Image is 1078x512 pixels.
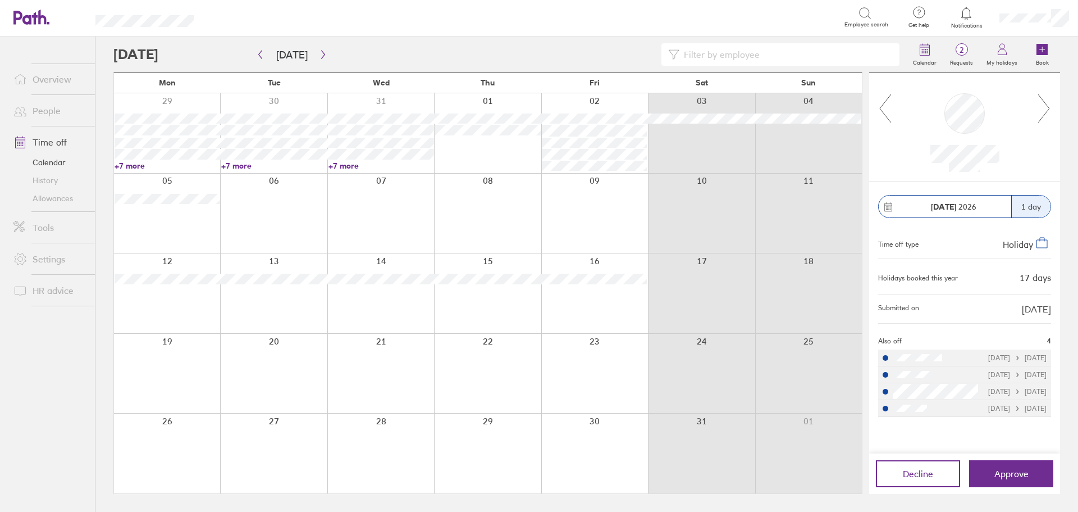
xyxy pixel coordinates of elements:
a: +7 more [221,161,327,171]
strong: [DATE] [931,202,956,212]
a: HR advice [4,279,95,302]
div: [DATE] [DATE] [988,354,1047,362]
a: Calendar [4,153,95,171]
a: Calendar [906,37,943,73]
span: Tue [268,78,281,87]
span: Mon [159,78,176,87]
a: Overview [4,68,95,90]
span: 2 [943,46,980,55]
button: [DATE] [267,46,317,64]
span: 2026 [931,202,976,211]
a: History [4,171,95,189]
div: 17 days [1020,273,1051,283]
label: My holidays [980,56,1024,66]
label: Calendar [906,56,943,66]
div: Search [225,12,253,22]
span: Employee search [844,21,888,28]
span: Fri [590,78,600,87]
span: Decline [903,469,933,479]
button: Approve [969,460,1053,487]
div: [DATE] [DATE] [988,371,1047,379]
a: My holidays [980,37,1024,73]
a: +7 more [115,161,220,171]
a: People [4,99,95,122]
div: [DATE] [DATE] [988,405,1047,413]
span: Approve [994,469,1029,479]
a: Notifications [948,6,985,29]
a: Settings [4,248,95,270]
span: Holiday [1003,239,1033,250]
a: 2Requests [943,37,980,73]
div: Holidays booked this year [878,274,958,282]
span: [DATE] [1022,304,1051,314]
span: Wed [373,78,390,87]
span: Also off [878,337,902,345]
div: [DATE] [DATE] [988,388,1047,396]
span: Sun [801,78,816,87]
span: Sat [696,78,708,87]
a: Tools [4,216,95,239]
div: Time off type [878,236,919,250]
div: 1 day [1011,196,1050,218]
a: Book [1024,37,1060,73]
a: Allowances [4,189,95,207]
label: Requests [943,56,980,66]
span: Thu [481,78,495,87]
button: Decline [876,460,960,487]
a: Time off [4,131,95,153]
span: Notifications [948,22,985,29]
span: Submitted on [878,304,919,314]
a: +7 more [328,161,434,171]
span: 4 [1047,337,1051,345]
input: Filter by employee [679,44,893,65]
span: Get help [901,22,937,29]
label: Book [1029,56,1056,66]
